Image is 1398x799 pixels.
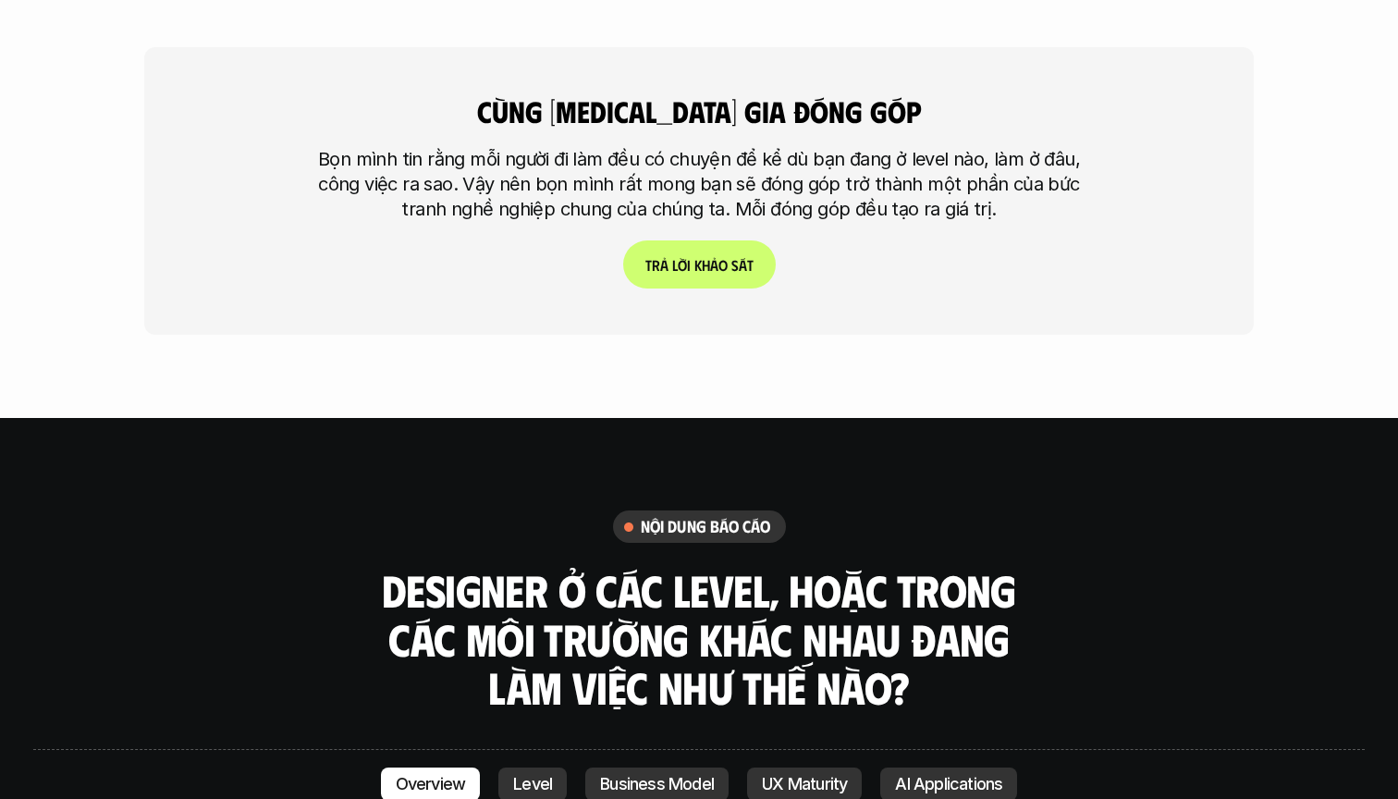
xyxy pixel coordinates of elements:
span: á [739,256,747,274]
p: AI Applications [895,775,1002,793]
p: UX Maturity [762,775,847,793]
span: ả [710,256,718,274]
span: T [645,256,652,274]
h4: cùng [MEDICAL_DATA] gia đóng góp [399,93,999,129]
span: ả [660,256,668,274]
span: ờ [678,256,687,274]
a: Trảlờikhảosát [623,240,776,289]
span: l [672,256,678,274]
h6: nội dung báo cáo [641,516,771,537]
span: h [702,256,710,274]
span: o [718,256,728,274]
p: Bọn mình tin rằng mỗi người đi làm đều có chuyện để kể dù bạn đang ở level nào, làm ở đâu, công v... [306,147,1092,222]
p: Level [513,775,552,793]
span: i [687,256,691,274]
h3: Designer ở các level, hoặc trong các môi trường khác nhau đang làm việc như thế nào? [375,566,1023,712]
p: Overview [396,775,466,793]
span: s [731,256,739,274]
span: t [747,256,754,274]
span: k [694,256,702,274]
p: Business Model [600,775,714,793]
span: r [652,256,660,274]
